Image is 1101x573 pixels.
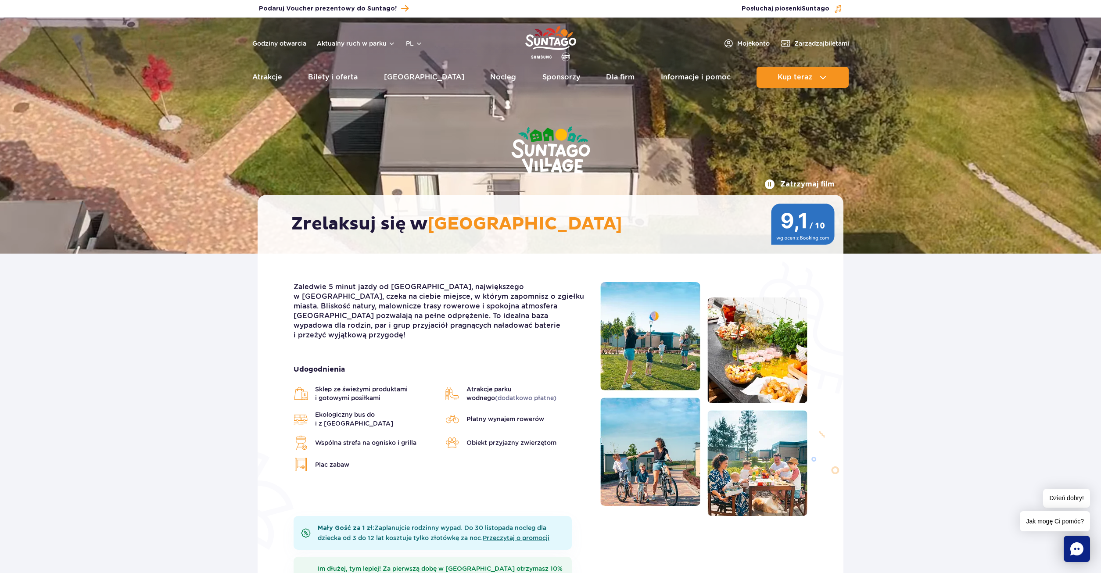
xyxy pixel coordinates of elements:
[291,213,818,235] h2: Zrelaksuj się w
[606,67,635,88] a: Dla firm
[294,365,587,374] strong: Udogodnienia
[252,67,282,88] a: Atrakcje
[723,38,770,49] a: Mojekonto
[294,282,587,340] p: Zaledwie 5 minut jazdy od [GEOGRAPHIC_DATA], największego w [GEOGRAPHIC_DATA], czeka na ciebie mi...
[1043,489,1090,508] span: Dzień dobry!
[802,6,829,12] span: Suntago
[466,438,556,447] span: Obiekt przyjazny zwierzętom
[757,67,849,88] button: Kup teraz
[259,3,409,14] a: Podaruj Voucher prezentowy do Suntago!
[294,516,572,550] div: Zaplanujcie rodzinny wypad. Do 30 listopada nocleg dla dziecka od 3 do 12 lat kosztuje tylko złot...
[1020,511,1090,531] span: Jak mogę Ci pomóc?
[315,410,436,428] span: Ekologiczny bus do i z [GEOGRAPHIC_DATA]
[315,385,436,402] span: Sklep ze świeżymi produktami i gotowymi posiłkami
[483,534,549,541] a: Przeczytaj o promocji
[384,67,464,88] a: [GEOGRAPHIC_DATA]
[315,460,349,469] span: Plac zabaw
[780,38,849,49] a: Zarządzajbiletami
[315,438,416,447] span: Wspólna strefa na ognisko i grilla
[308,67,358,88] a: Bilety i oferta
[742,4,829,13] span: Posłuchaj piosenki
[317,40,395,47] button: Aktualny ruch w parku
[466,415,544,423] span: Płatny wynajem rowerów
[764,179,835,190] button: Zatrzymaj film
[542,67,580,88] a: Sponsorzy
[476,92,625,210] img: Suntago Village
[661,67,731,88] a: Informacje i pomoc
[737,39,770,48] span: Moje konto
[259,4,397,13] span: Podaruj Voucher prezentowy do Suntago!
[318,525,374,531] b: Mały Gość za 1 zł:
[771,204,835,245] img: 9,1/10 wg ocen z Booking.com
[495,394,556,401] span: (dodatkowo płatne)
[1064,536,1090,562] div: Chat
[466,385,588,402] span: Atrakcje parku wodnego
[490,67,516,88] a: Nocleg
[742,4,843,13] button: Posłuchaj piosenkiSuntago
[778,73,812,81] span: Kup teraz
[428,213,622,235] span: [GEOGRAPHIC_DATA]
[406,39,423,48] button: pl
[794,39,849,48] span: Zarządzaj biletami
[525,22,576,62] a: Park of Poland
[252,39,306,48] a: Godziny otwarcia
